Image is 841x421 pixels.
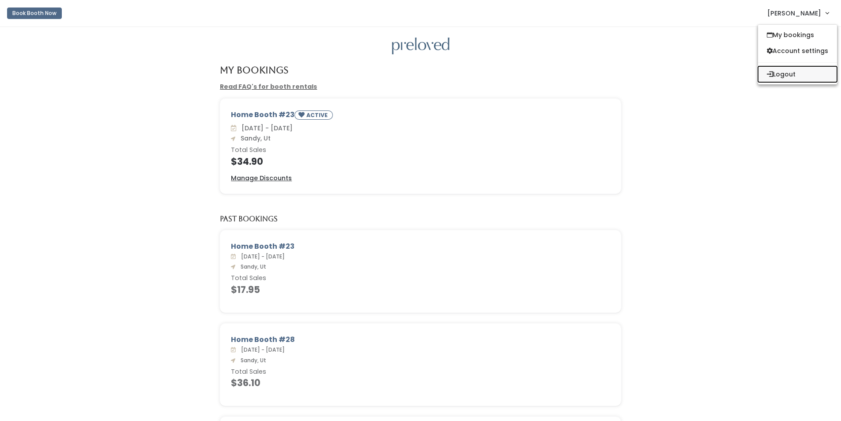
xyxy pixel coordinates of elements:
[7,4,62,23] a: Book Booth Now
[767,8,821,18] span: [PERSON_NAME]
[758,43,837,59] a: Account settings
[231,156,610,167] h4: $34.90
[758,66,837,82] button: Logout
[237,357,266,364] span: Sandy, Ut
[231,378,610,388] h4: $36.10
[231,334,610,345] div: Home Booth #28
[238,253,285,260] span: [DATE] - [DATE]
[238,124,293,133] span: [DATE] - [DATE]
[237,134,271,143] span: Sandy, Ut
[231,284,610,295] h4: $17.95
[231,368,610,375] h6: Total Sales
[231,110,610,123] div: Home Booth #23
[231,275,610,282] h6: Total Sales
[231,241,610,252] div: Home Booth #23
[220,82,317,91] a: Read FAQ's for booth rentals
[392,38,449,55] img: preloved logo
[758,27,837,43] a: My bookings
[237,263,266,270] span: Sandy, Ut
[231,174,292,183] a: Manage Discounts
[220,65,288,75] h4: My Bookings
[306,111,329,119] small: ACTIVE
[231,174,292,182] u: Manage Discounts
[220,215,278,223] h5: Past Bookings
[758,4,837,23] a: [PERSON_NAME]
[238,346,285,353] span: [DATE] - [DATE]
[231,147,610,154] h6: Total Sales
[7,8,62,19] button: Book Booth Now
